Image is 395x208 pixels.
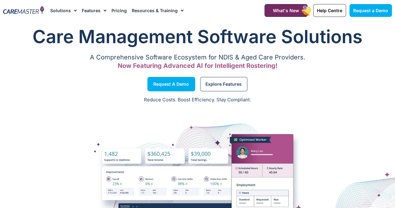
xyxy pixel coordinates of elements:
a: Request a Demo [147,77,195,91]
img: CareMaster Logo [3,6,44,15]
span: What's New [273,8,299,13]
h1: Care Management Software Solutions [3,24,392,49]
p: A Comprehensive Software Ecosystem for NDIS & Aged Care Providers. [3,55,392,59]
span: Explore Features [205,83,242,86]
a: What's New [264,4,308,17]
p: Reduce Costs. Boost Efficiency. Stay Compliant. [4,96,391,104]
span: Help Centre [317,8,342,13]
a: Request a Demo [349,4,392,17]
span: Request a Demo [353,8,388,13]
a: Explore Features [200,77,247,91]
span: Now Featuring Advanced AI for Intelligent Rostering! [118,62,278,69]
span: Request a Demo [153,83,189,86]
a: Help Centre [313,4,346,17]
